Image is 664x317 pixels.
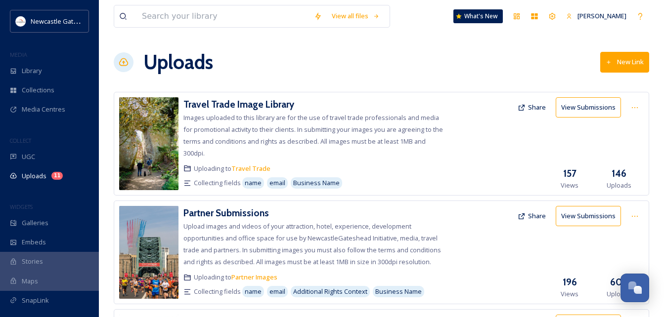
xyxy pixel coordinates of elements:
h3: Partner Submissions [183,207,269,219]
span: COLLECT [10,137,31,144]
a: View all files [327,6,385,26]
a: Partner Submissions [183,206,269,220]
span: MEDIA [10,51,27,58]
span: name [245,178,262,188]
h3: 606 [610,275,628,289]
span: Newcastle Gateshead Initiative [31,16,122,26]
h3: 146 [612,166,626,181]
span: Galleries [22,218,48,228]
span: Additional Rights Context [293,287,367,296]
span: WIDGETS [10,203,33,210]
span: SnapLink [22,296,49,305]
h3: 157 [563,166,576,181]
span: Collecting fields [194,178,241,188]
button: View Submissions [556,206,621,226]
div: 11 [51,172,63,180]
button: Open Chat [620,274,649,302]
span: Views [561,289,578,299]
a: Partner Images [231,273,277,281]
h3: Travel Trade Image Library [183,98,294,110]
a: Travel Trade Image Library [183,97,294,112]
a: Uploads [143,47,213,77]
img: DqD9wEUd_400x400.jpg [16,16,26,26]
span: Business Name [293,178,340,188]
span: Maps [22,277,38,286]
span: UGC [22,152,35,161]
a: [PERSON_NAME] [561,6,631,26]
h3: 196 [563,275,577,289]
span: Upload images and videos of your attraction, hotel, experience, development opportunities and off... [183,222,441,266]
span: Uploading to [194,164,270,173]
button: New Link [600,52,649,72]
span: email [269,287,285,296]
span: email [269,178,285,188]
input: Search your library [137,5,309,27]
span: Stories [22,257,43,266]
span: Business Name [375,287,422,296]
a: View Submissions [556,206,626,226]
span: Uploads [607,181,631,190]
span: Library [22,66,42,76]
img: c9aa54f0-576a-44b9-a7d0-308fb645d188.jpg [119,206,178,299]
a: What's New [453,9,503,23]
a: Travel Trade [231,164,270,173]
span: Uploading to [194,273,277,282]
button: View Submissions [556,97,621,118]
span: Embeds [22,238,46,247]
span: Views [561,181,578,190]
span: Collecting fields [194,287,241,296]
button: Share [513,206,551,226]
span: Media Centres [22,105,65,114]
img: 5be6199d-0dbc-41bf-939a-ca0c2572ebb2.jpg [119,97,178,190]
span: name [245,287,262,296]
span: [PERSON_NAME] [577,11,626,20]
span: Collections [22,85,54,95]
span: Images uploaded to this library are for the use of travel trade professionals and media for promo... [183,113,443,158]
button: Share [513,98,551,117]
span: Uploads [22,171,46,181]
span: Uploads [607,289,631,299]
a: View Submissions [556,97,626,118]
